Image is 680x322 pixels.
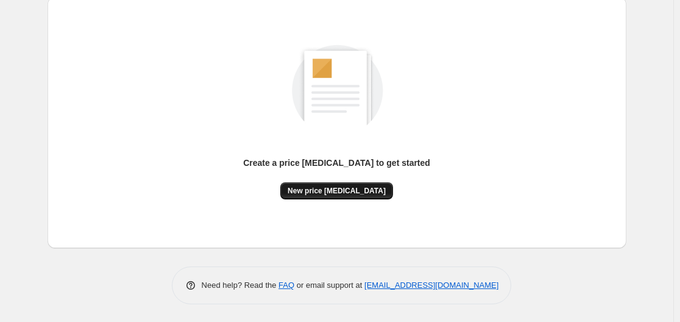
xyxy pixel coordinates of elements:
[278,281,294,290] a: FAQ
[364,281,498,290] a: [EMAIL_ADDRESS][DOMAIN_NAME]
[280,182,393,199] button: New price [MEDICAL_DATA]
[202,281,279,290] span: Need help? Read the
[288,186,386,196] span: New price [MEDICAL_DATA]
[294,281,364,290] span: or email support at
[243,157,430,169] p: Create a price [MEDICAL_DATA] to get started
